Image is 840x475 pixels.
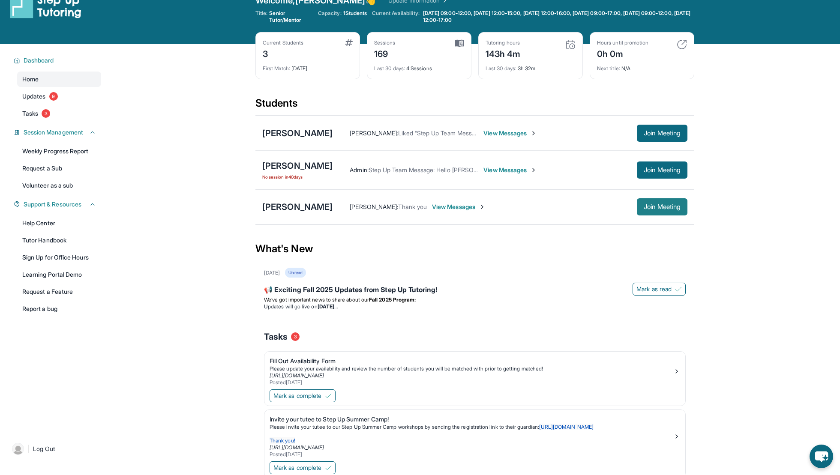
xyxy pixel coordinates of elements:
div: Unread [285,268,306,278]
a: Tutor Handbook [17,233,101,248]
span: | [27,444,30,454]
a: Help Center [17,215,101,231]
a: |Log Out [9,439,101,458]
button: Mark as read [633,283,686,296]
img: card [455,39,464,47]
span: No session in 40 days [262,173,333,180]
img: user-img [12,443,24,455]
button: Join Meeting [637,198,687,215]
strong: [DATE] [318,303,338,310]
div: [DATE] [263,60,353,72]
span: View Messages [483,166,537,174]
div: Posted [DATE] [270,379,673,386]
button: Session Management [20,128,96,137]
span: Senior Tutor/Mentor [269,10,313,24]
span: Thank you [398,203,427,210]
span: Join Meeting [644,131,681,136]
div: Invite your tutee to Step Up Summer Camp! [270,415,673,424]
span: Join Meeting [644,204,681,209]
img: Chevron-Right [479,203,486,210]
a: Volunteer as a sub [17,178,101,193]
a: [URL][DOMAIN_NAME] [539,424,594,430]
a: [URL][DOMAIN_NAME] [270,372,324,379]
div: 3h 32m [486,60,576,72]
a: [URL][DOMAIN_NAME] [270,444,324,451]
span: Session Management [24,128,83,137]
span: Next title : [597,65,620,72]
li: Updates will go live on [264,303,686,310]
a: Request a Sub [17,161,101,176]
img: card [565,39,576,50]
span: Log Out [33,445,55,453]
span: Support & Resources [24,200,81,209]
span: Tasks [22,109,38,118]
span: Dashboard [24,56,54,65]
a: Updates9 [17,89,101,104]
img: card [677,39,687,50]
a: Invite your tutee to Step Up Summer Camp!Please invite your tutee to our Step Up Summer Camp work... [264,410,685,460]
span: Join Meeting [644,167,681,173]
div: Please update your availability and review the number of students you will be matched with prior ... [270,365,673,372]
span: Title: [255,10,267,24]
span: Admin : [350,166,368,173]
span: 3 [291,332,300,341]
span: We’ve got important news to share about our [264,296,369,303]
div: N/A [597,60,687,72]
img: Mark as read [675,286,682,293]
a: [DATE] 09:00-12:00, [DATE] 12:00-15:00, [DATE] 12:00-16:00, [DATE] 09:00-17:00, [DATE] 09:00-12:0... [421,10,694,24]
span: Mark as complete [273,463,321,472]
div: 4 Sessions [374,60,464,72]
span: First Match : [263,65,290,72]
img: Chevron-Right [530,167,537,173]
img: Mark as complete [325,464,332,471]
span: Last 30 days : [374,65,405,72]
span: Mark as read [636,285,672,293]
a: Request a Feature [17,284,101,299]
a: Learning Portal Demo [17,267,101,282]
button: Mark as complete [270,461,336,474]
span: Current Availability: [372,10,419,24]
a: Tasks3 [17,106,101,121]
span: Home [22,75,39,84]
div: [DATE] [264,269,280,276]
span: Mark as complete [273,391,321,400]
a: Weekly Progress Report [17,143,101,159]
span: [PERSON_NAME] : [350,129,398,137]
a: Fill Out Availability FormPlease update your availability and review the number of students you w... [264,352,685,388]
a: Home [17,72,101,87]
div: 169 [374,46,396,60]
div: 📢 Exciting Fall 2025 Updates from Step Up Tutoring! [264,284,686,296]
div: What's New [255,230,694,268]
span: 9 [49,92,58,101]
a: Report a bug [17,301,101,317]
p: Please invite your tutee to our Step Up Summer Camp workshops by sending the registration link to... [270,424,673,430]
div: Current Students [263,39,303,46]
span: [DATE] 09:00-12:00, [DATE] 12:00-15:00, [DATE] 12:00-16:00, [DATE] 09:00-17:00, [DATE] 09:00-12:0... [423,10,693,24]
div: 3 [263,46,303,60]
span: Last 30 days : [486,65,516,72]
button: Mark as complete [270,389,336,402]
div: [PERSON_NAME] [262,201,333,213]
button: Join Meeting [637,125,687,142]
span: Tasks [264,331,288,343]
button: Join Meeting [637,161,687,179]
div: Sessions [374,39,396,46]
div: Students [255,96,694,115]
img: card [345,39,353,46]
div: Fill Out Availability Form [270,357,673,365]
button: chat-button [810,445,833,468]
button: Support & Resources [20,200,96,209]
span: View Messages [432,203,486,211]
span: [PERSON_NAME] : [350,203,398,210]
div: Tutoring hours [486,39,521,46]
div: 0h 0m [597,46,648,60]
a: Sign Up for Office Hours [17,250,101,265]
img: Mark as complete [325,392,332,399]
div: [PERSON_NAME] [262,160,333,172]
span: View Messages [483,129,537,137]
span: Thank you! [270,437,295,444]
strong: Fall 2025 Program: [369,296,416,303]
img: Chevron-Right [530,130,537,137]
span: 1 Students [343,10,367,17]
div: Hours until promotion [597,39,648,46]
